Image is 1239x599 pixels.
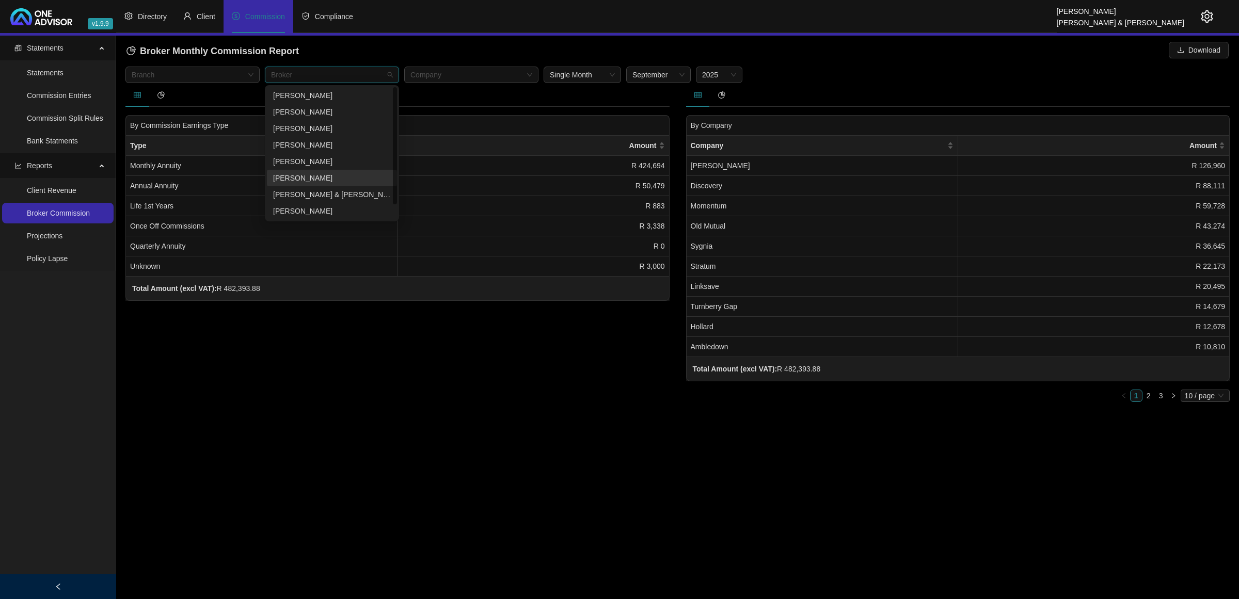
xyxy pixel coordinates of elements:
span: Compliance [315,12,353,21]
span: safety [301,12,310,20]
a: Statements [27,69,63,77]
span: 2025 [702,67,736,83]
span: table [694,91,702,99]
td: R 20,495 [958,277,1230,297]
span: Broker Monthly Commission Report [140,46,299,56]
a: Client Revenue [27,186,76,195]
span: Unknown [130,262,160,270]
span: Turnberry Gap [691,302,738,311]
th: Company [687,136,958,156]
td: R 0 [398,236,669,256]
span: Sygnia [691,242,713,250]
a: Bank Statments [27,137,78,145]
span: Momentum [691,202,727,210]
span: Single Month [550,67,615,83]
td: R 36,645 [958,236,1230,256]
div: [PERSON_NAME] [1057,3,1184,14]
span: table [134,91,141,99]
a: 1 [1131,390,1142,401]
a: Commission Split Rules [27,114,103,122]
span: download [1177,46,1184,54]
b: Total Amount (excl VAT): [132,284,217,293]
span: Hollard [691,322,713,331]
span: reconciliation [14,44,22,52]
div: [PERSON_NAME] [273,123,391,134]
div: R 482,393.88 [693,363,821,375]
td: R 59,728 [958,196,1230,216]
div: Joanne Bormann [267,137,397,153]
td: R 3,000 [398,256,669,277]
li: Previous Page [1118,390,1130,402]
span: pie-chart [718,91,725,99]
div: Page Size [1181,390,1230,402]
th: Amount [958,136,1230,156]
span: September [632,67,685,83]
img: 2df55531c6924b55f21c4cf5d4484680-logo-light.svg [10,8,72,25]
div: [PERSON_NAME] [273,172,391,184]
button: left [1118,390,1130,402]
span: Type [130,140,385,151]
button: Download [1169,42,1229,58]
span: user [183,12,192,20]
a: 2 [1143,390,1154,401]
span: Client [197,12,215,21]
span: Once Off Commissions [130,222,204,230]
td: R 50,479 [398,176,669,196]
span: Discovery [691,182,722,190]
span: right [1170,393,1177,399]
th: Amount [398,136,669,156]
span: Directory [138,12,167,21]
td: R 43,274 [958,216,1230,236]
span: Stratum [691,262,716,270]
td: R 883 [398,196,669,216]
span: dollar [232,12,240,20]
td: R 12,678 [958,317,1230,337]
span: pie-chart [126,46,136,55]
span: pie-chart [157,91,165,99]
span: Company [691,140,945,151]
span: setting [1201,10,1213,23]
div: SB Smith & Bormann CC [267,186,397,203]
span: Ambledown [691,343,728,351]
div: Adrianna Carvalho [267,153,397,170]
li: 3 [1155,390,1167,402]
a: Policy Lapse [27,254,68,263]
span: setting [124,12,133,20]
th: Type [126,136,398,156]
div: [PERSON_NAME] [273,156,391,167]
td: R 88,111 [958,176,1230,196]
div: Willem Bergh [267,87,397,104]
span: Linksave [691,282,719,290]
span: Annual Annuity [130,182,178,190]
td: R 22,173 [958,256,1230,277]
div: Julian Stanley [267,203,397,219]
li: 1 [1130,390,1142,402]
span: Statements [27,44,63,52]
span: left [1121,393,1127,399]
a: 3 [1155,390,1167,401]
div: [PERSON_NAME] [273,139,391,151]
span: Monthly Annuity [130,161,181,170]
span: v1.9.9 [88,18,113,29]
b: Total Amount (excl VAT): [693,365,777,373]
span: Amount [962,140,1217,151]
div: Graeme Blore [267,104,397,120]
td: R 3,338 [398,216,669,236]
td: R 10,810 [958,337,1230,357]
div: [PERSON_NAME] & [PERSON_NAME] [1057,14,1184,25]
div: [PERSON_NAME] [273,90,391,101]
div: [PERSON_NAME] [273,106,391,118]
li: Next Page [1167,390,1180,402]
a: Projections [27,232,62,240]
div: Marc Bormann [267,120,397,137]
div: [PERSON_NAME] [273,205,391,217]
span: 10 / page [1185,390,1226,401]
span: Commission [245,12,285,21]
button: right [1167,390,1180,402]
span: line-chart [14,162,22,169]
span: Download [1188,44,1220,56]
div: Gavin Smith [267,170,397,186]
span: Quarterly Annuity [130,242,185,250]
span: Life 1st Years [130,202,173,210]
